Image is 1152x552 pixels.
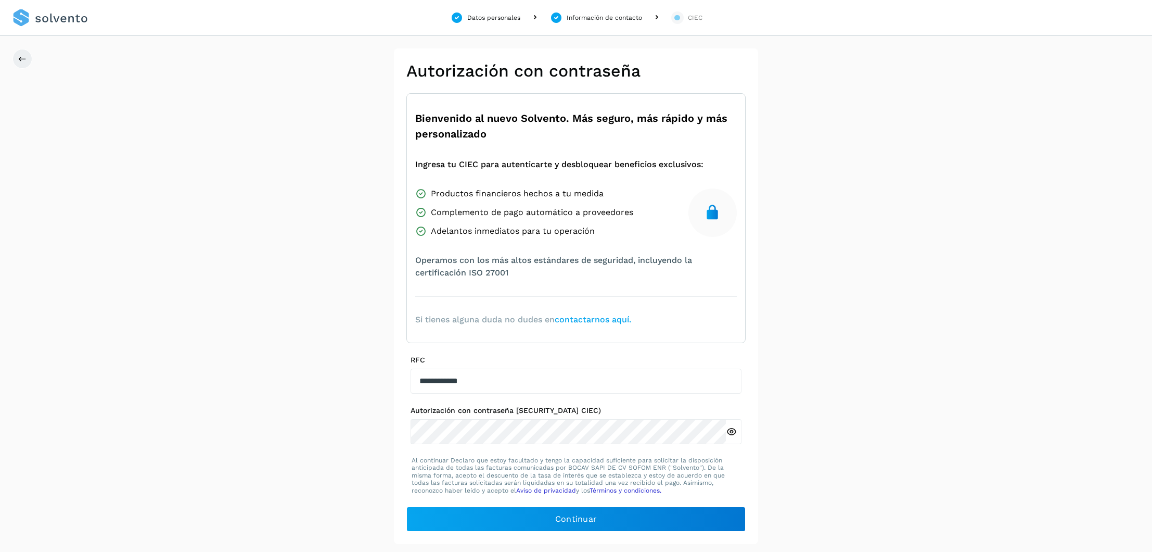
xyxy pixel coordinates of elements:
[704,204,721,221] img: secure
[412,457,740,494] p: Al continuar Declaro que estoy facultado y tengo la capacidad suficiente para solicitar la dispos...
[467,13,520,22] div: Datos personales
[415,158,703,171] span: Ingresa tu CIEC para autenticarte y desbloquear beneficios exclusivos:
[406,61,746,81] h2: Autorización con contraseña
[567,13,642,22] div: Información de contacto
[411,406,741,415] label: Autorización con contraseña [SECURITY_DATA] CIEC)
[431,206,633,219] span: Complemento de pago automático a proveedores
[555,315,631,324] a: contactarnos aquí.
[590,487,661,494] a: Términos y condiciones.
[411,356,741,365] label: RFC
[415,254,737,279] span: Operamos con los más altos estándares de seguridad, incluyendo la certificación ISO 27001
[688,13,702,22] div: CIEC
[415,110,737,142] span: Bienvenido al nuevo Solvento. Más seguro, más rápido y más personalizado
[431,187,604,200] span: Productos financieros hechos a tu medida
[415,313,631,326] span: Si tienes alguna duda no dudes en
[516,487,576,494] a: Aviso de privacidad
[431,225,595,237] span: Adelantos inmediatos para tu operación
[406,507,746,532] button: Continuar
[555,513,597,525] span: Continuar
